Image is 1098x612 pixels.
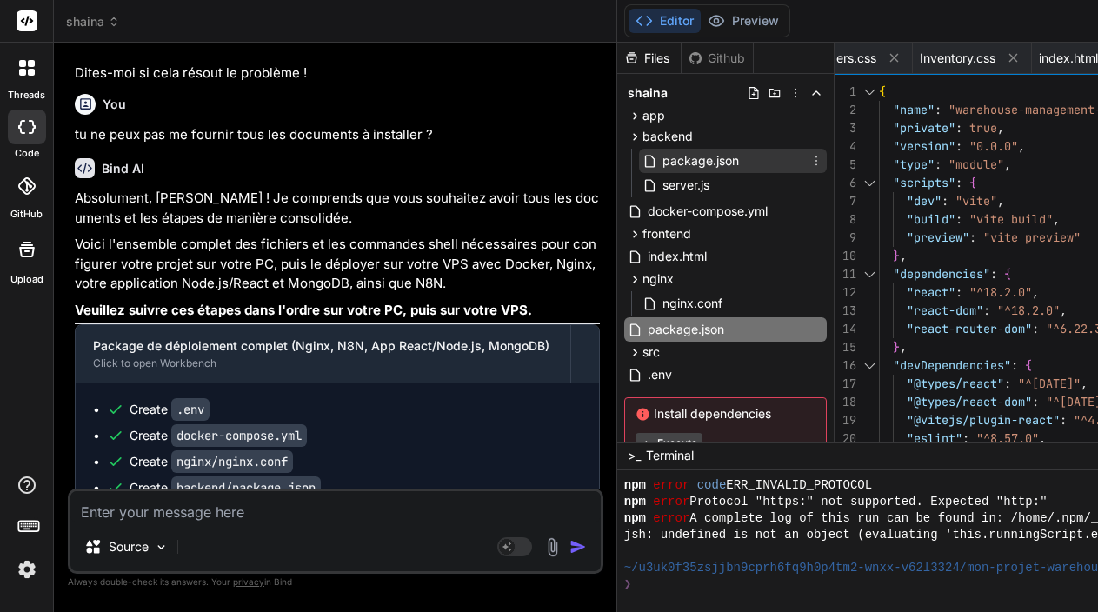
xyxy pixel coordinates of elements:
span: package.json [646,319,726,340]
span: "@vitejs/plugin-react" [907,412,1060,428]
span: : [955,284,962,300]
span: true [969,120,997,136]
div: 8 [835,210,856,229]
span: , [1039,430,1046,446]
span: , [997,193,1004,209]
img: icon [569,538,587,555]
div: Github [682,50,753,67]
div: 5 [835,156,856,174]
code: nginx/nginx.conf [171,450,293,473]
div: 18 [835,393,856,411]
div: 6 [835,174,856,192]
button: Package de déploiement complet (Nginx, N8N, App React/Node.js, MongoDB)Click to open Workbench [76,325,570,382]
span: : [955,211,962,227]
span: code [697,477,727,494]
span: : [1060,412,1067,428]
div: Create [130,479,321,496]
h6: Bind AI [102,160,144,177]
span: ❯ [624,576,631,593]
span: "vite preview" [983,229,1081,245]
span: } [893,248,900,263]
span: "private" [893,120,955,136]
span: : [942,193,948,209]
span: : [983,303,990,318]
div: 1 [835,83,856,101]
p: Always double-check its answers. Your in Bind [68,574,603,590]
span: Inventory.css [920,50,995,67]
span: "vite build" [969,211,1053,227]
span: error [653,477,689,494]
div: Create [130,427,307,444]
span: "^18.2.0" [997,303,1060,318]
span: , [1081,376,1088,391]
span: "vite" [955,193,997,209]
span: npm [624,494,646,510]
span: , [1060,303,1067,318]
span: , [997,120,1004,136]
div: Create [130,453,293,470]
span: ERR_INVALID_PROTOCOL [726,477,872,494]
span: npm [624,477,646,494]
span: src [642,343,660,361]
span: : [962,430,969,446]
div: 10 [835,247,856,265]
span: { [1004,266,1011,282]
span: "react-dom" [907,303,983,318]
div: 19 [835,411,856,429]
div: Click to collapse the range. [858,265,881,283]
span: , [900,248,907,263]
label: Upload [10,272,43,287]
span: "react-router-dom" [907,321,1032,336]
div: 12 [835,283,856,302]
span: } [893,339,900,355]
span: "name" [893,102,935,117]
span: "devDependencies" [893,357,1011,373]
p: Dites-moi si cela résout le problème ! [75,63,600,83]
div: 3 [835,119,856,137]
span: "version" [893,138,955,154]
span: "0.0.0" [969,138,1018,154]
code: backend/package.json [171,476,321,499]
span: , [1053,211,1060,227]
span: .env [646,364,674,385]
p: Source [109,538,149,555]
code: docker-compose.yml [171,424,307,447]
span: { [1025,357,1032,373]
span: index.html [1039,50,1098,67]
span: , [1032,284,1039,300]
span: : [1011,357,1018,373]
span: "^8.57.0" [976,430,1039,446]
span: : [935,156,942,172]
label: GitHub [10,207,43,222]
code: .env [171,398,210,421]
span: index.html [646,246,709,267]
span: backend [642,128,693,145]
h6: You [103,96,126,113]
span: nginx.conf [661,293,724,314]
strong: Veuillez suivre ces étapes dans l'ordre sur votre PC, puis sur votre VPS. [75,302,532,318]
span: , [1004,156,1011,172]
div: Package de déploiement complet (Nginx, N8N, App React/Node.js, MongoDB) [93,337,553,355]
span: package.json [661,150,741,171]
span: npm [624,510,646,527]
div: 9 [835,229,856,247]
p: Voici l'ensemble complet des fichiers et les commandes shell nécessaires pour configurer votre pr... [75,235,600,294]
span: Install dependencies [636,405,815,422]
span: nginx [642,270,674,288]
span: "^[DATE]" [1018,376,1081,391]
div: 13 [835,302,856,320]
img: attachment [542,537,562,557]
label: threads [8,88,45,103]
div: 7 [835,192,856,210]
button: Editor [629,9,701,33]
span: : [955,120,962,136]
span: : [955,138,962,154]
div: 17 [835,375,856,393]
span: , [900,339,907,355]
img: settings [12,555,42,584]
div: Click to collapse the range. [858,356,881,375]
span: "^18.2.0" [969,284,1032,300]
button: Execute [636,433,702,454]
img: Pick Models [154,540,169,555]
span: : [1004,376,1011,391]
